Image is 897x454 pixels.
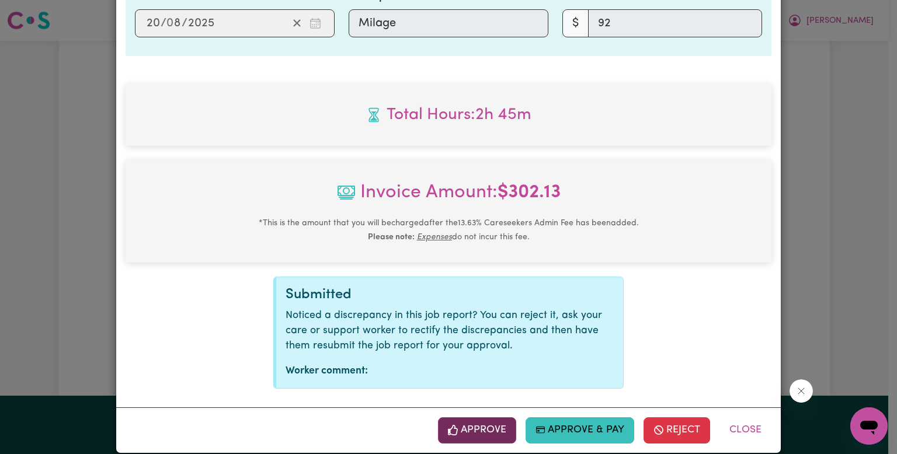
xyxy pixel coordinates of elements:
span: / [161,17,166,30]
p: Noticed a discrepancy in this job report? You can reject it, ask your care or support worker to r... [286,308,614,354]
input: ---- [187,15,215,32]
span: $ [562,9,589,37]
span: / [182,17,187,30]
b: $ 302.13 [498,183,561,202]
input: -- [167,15,182,32]
small: This is the amount that you will be charged after the 13.63 % Careseekers Admin Fee has been adde... [259,219,639,242]
input: Milage [349,9,548,37]
button: Reject [644,417,710,443]
span: 0 [166,18,173,29]
button: Close [719,417,771,443]
span: Submitted [286,288,352,302]
iframe: Close message [790,379,813,403]
span: Need any help? [7,8,71,18]
button: Enter the date of expense [306,15,325,32]
iframe: Button to launch messaging window [850,407,888,445]
button: Approve [438,417,516,443]
span: Invoice Amount: [135,179,762,216]
button: Approve & Pay [526,417,635,443]
input: -- [146,15,161,32]
button: Clear date [288,15,306,32]
span: Total hours worked: 2 hours 45 minutes [135,103,762,127]
strong: Worker comment: [286,366,368,376]
b: Please note: [368,233,415,242]
u: Expenses [417,233,452,242]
